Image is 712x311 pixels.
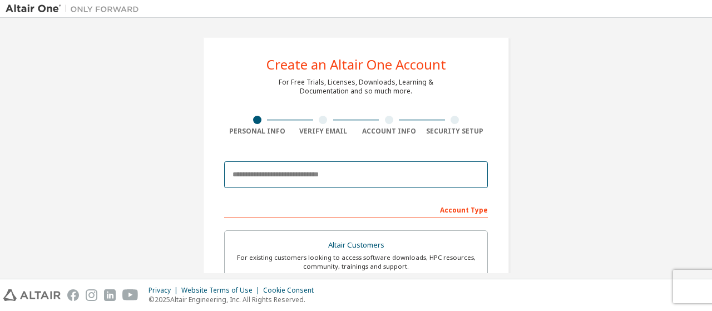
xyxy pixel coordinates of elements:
[279,78,433,96] div: For Free Trials, Licenses, Downloads, Learning & Documentation and so much more.
[266,58,446,71] div: Create an Altair One Account
[422,127,488,136] div: Security Setup
[356,127,422,136] div: Account Info
[263,286,320,295] div: Cookie Consent
[6,3,145,14] img: Altair One
[86,289,97,301] img: instagram.svg
[290,127,357,136] div: Verify Email
[149,295,320,304] p: © 2025 Altair Engineering, Inc. All Rights Reserved.
[67,289,79,301] img: facebook.svg
[224,200,488,218] div: Account Type
[122,289,139,301] img: youtube.svg
[149,286,181,295] div: Privacy
[181,286,263,295] div: Website Terms of Use
[104,289,116,301] img: linkedin.svg
[231,238,481,253] div: Altair Customers
[231,253,481,271] div: For existing customers looking to access software downloads, HPC resources, community, trainings ...
[224,127,290,136] div: Personal Info
[3,289,61,301] img: altair_logo.svg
